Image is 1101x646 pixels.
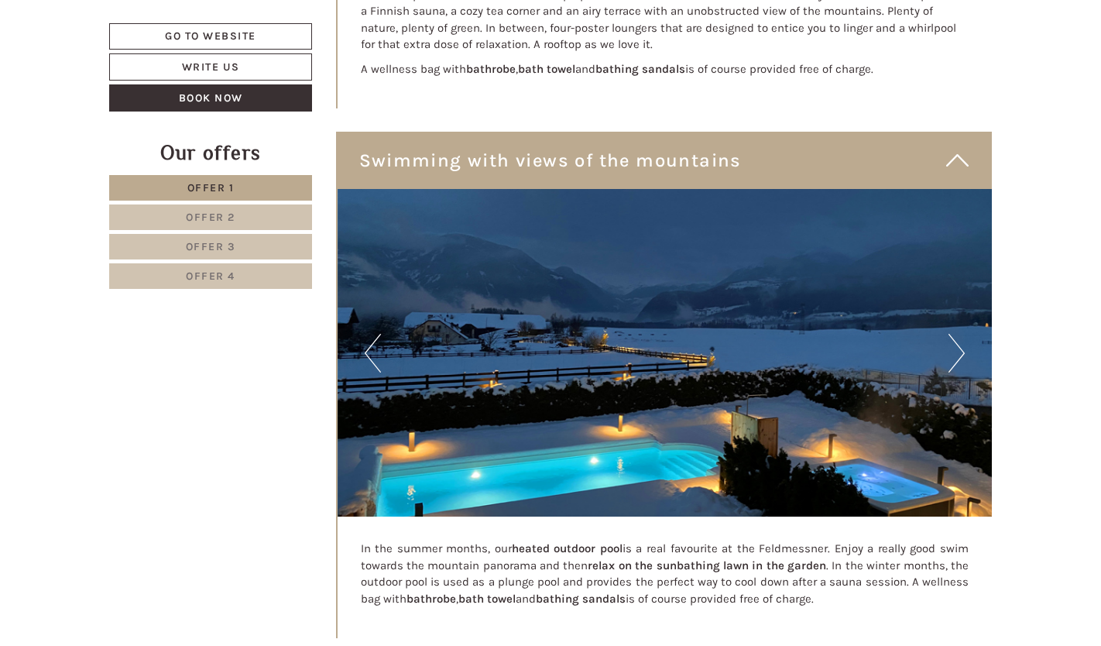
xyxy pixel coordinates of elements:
span: Offer 4 [186,270,235,283]
button: Previous [365,334,381,373]
strong: bath towel [518,62,575,76]
p: In the summer months, our is a real favourite at the Feldmessner. Enjoy a really good swim toward... [361,541,969,607]
strong: bathrobe [406,592,456,606]
strong: bathing sandals [595,62,685,76]
strong: heated outdoor pool [512,541,623,555]
span: Offer 2 [186,211,235,224]
span: Offer 1 [187,181,235,194]
div: Our offers [109,139,312,167]
div: Hotel B&B Feldmessner [23,45,180,57]
small: 17:01 [23,75,180,86]
div: Hello, how can we help you? [12,42,187,89]
button: Next [948,334,965,373]
strong: bathrobe [466,62,516,76]
strong: bath towel [458,592,516,606]
p: A wellness bag with , and is of course provided free of charge. [361,61,969,77]
strong: bathing sandals [536,592,626,606]
div: [DATE] [277,12,331,38]
strong: relax on the sunbathing lawn in the garden [588,558,826,572]
div: Swimming with views of the mountains [336,132,993,189]
a: Go to website [109,23,312,50]
a: Book now [109,84,312,112]
span: Offer 3 [186,240,236,253]
button: Send [527,408,609,435]
a: Write us [109,53,312,81]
